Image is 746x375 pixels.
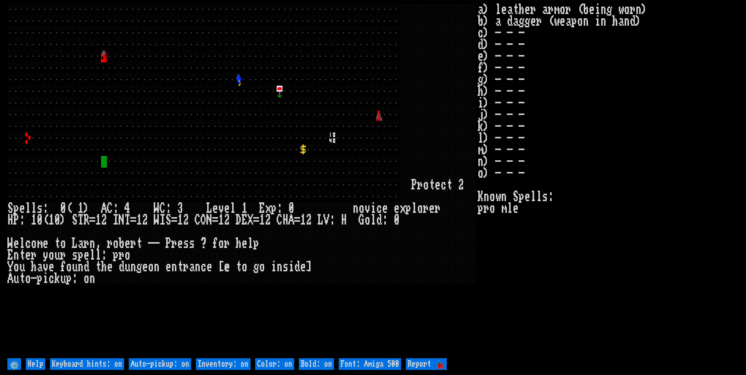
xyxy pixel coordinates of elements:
div: e [206,261,212,273]
div: v [218,203,224,214]
div: i [43,273,48,285]
div: ) [83,203,89,214]
input: Bold: on [299,358,334,370]
div: A [7,273,13,285]
div: r [423,203,429,214]
div: o [364,214,370,226]
div: e [142,261,148,273]
div: r [130,238,136,249]
div: o [60,238,66,249]
div: o [259,261,265,273]
div: e [212,203,218,214]
div: T [124,214,130,226]
div: 2 [142,214,148,226]
div: - [148,238,154,249]
div: s [183,238,189,249]
div: 2 [224,214,230,226]
div: p [13,203,19,214]
div: = [212,214,218,226]
div: u [19,261,25,273]
div: e [165,261,171,273]
stats: a) leather armor (being worn) b) a dagger (weapon in hand) c) - - - d) - - - e) - - - f) - - - g)... [478,4,739,356]
div: v [43,261,48,273]
div: H [341,214,347,226]
div: E [259,203,265,214]
div: n [171,261,177,273]
div: t [54,238,60,249]
div: O [201,214,206,226]
div: C [277,214,282,226]
div: G [359,214,364,226]
div: d [376,214,382,226]
div: s [37,203,43,214]
div: n [154,261,160,273]
div: t [19,249,25,261]
div: 3 [177,203,183,214]
div: l [25,203,31,214]
div: d [119,261,124,273]
input: ⚙️ [7,358,21,370]
div: n [13,249,19,261]
div: 0 [394,214,400,226]
div: o [66,261,72,273]
div: r [119,249,124,261]
div: e [43,238,48,249]
div: 2 [101,214,107,226]
div: h [101,261,107,273]
div: r [417,179,423,191]
div: x [265,203,271,214]
div: d [83,261,89,273]
div: - [31,273,37,285]
div: I [160,214,165,226]
div: 1 [300,214,306,226]
div: p [37,273,43,285]
div: m [37,238,43,249]
div: l [370,214,376,226]
div: e [224,203,230,214]
div: p [78,249,83,261]
div: o [31,238,37,249]
input: Report 🐞 [406,358,447,370]
div: P [411,179,417,191]
div: e [300,261,306,273]
div: c [25,238,31,249]
div: T [78,214,83,226]
div: o [218,238,224,249]
div: e [19,203,25,214]
div: 1 [48,214,54,226]
div: A [288,214,294,226]
div: : [113,203,119,214]
div: o [242,261,247,273]
div: 2 [458,179,464,191]
div: L [206,203,212,214]
div: t [177,261,183,273]
div: ? [201,238,206,249]
div: n [89,273,95,285]
div: S [7,203,13,214]
div: l [230,203,236,214]
div: 1 [177,214,183,226]
div: : [382,214,388,226]
div: ) [60,214,66,226]
div: l [247,238,253,249]
div: L [72,238,78,249]
div: e [124,238,130,249]
div: C [195,214,201,226]
input: Color: on [255,358,294,370]
div: r [83,238,89,249]
div: X [247,214,253,226]
div: g [253,261,259,273]
div: 2 [183,214,189,226]
div: u [124,261,130,273]
div: 1 [31,214,37,226]
input: Font: Amiga 500 [339,358,401,370]
div: : [72,273,78,285]
div: e [83,249,89,261]
div: c [48,273,54,285]
div: 1 [242,203,247,214]
div: C [107,203,113,214]
input: Help [26,358,45,370]
div: c [376,203,382,214]
div: s [72,249,78,261]
div: p [271,203,277,214]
